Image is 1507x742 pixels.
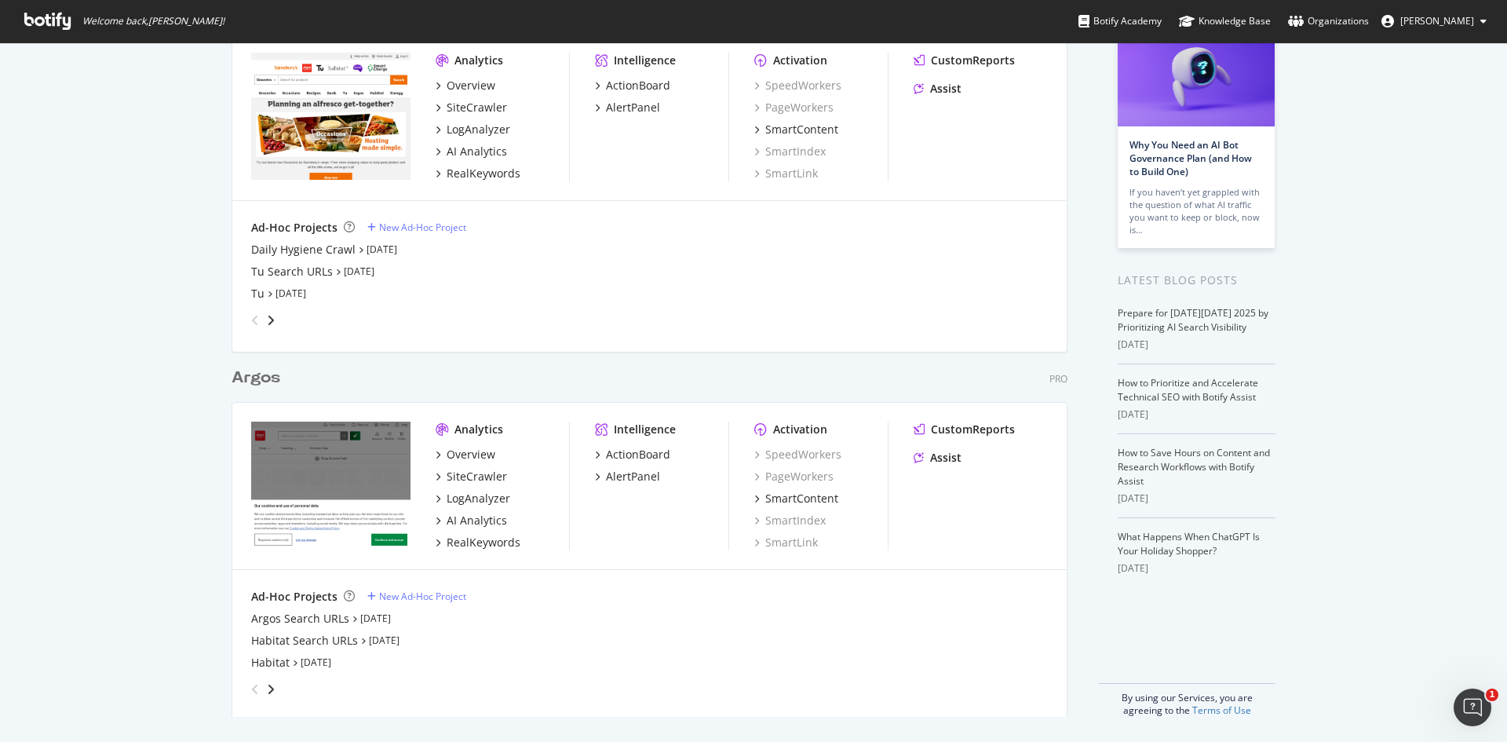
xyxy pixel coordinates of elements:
a: RealKeywords [436,166,520,181]
div: angle-left [245,677,265,702]
div: Activation [773,53,827,68]
a: Overview [436,447,495,462]
div: CustomReports [931,422,1015,437]
div: CustomReports [931,53,1015,68]
div: PageWorkers [754,100,834,115]
div: LogAnalyzer [447,122,510,137]
div: SiteCrawler [447,469,507,484]
div: Activation [773,422,827,437]
div: angle-right [265,313,276,328]
div: AlertPanel [606,469,660,484]
a: Argos [232,367,286,389]
div: SiteCrawler [447,100,507,115]
div: Argos [232,367,280,389]
div: SmartLink [754,166,818,181]
img: www.argos.co.uk [251,422,411,549]
div: Ad-Hoc Projects [251,220,338,236]
div: SmartContent [765,491,838,506]
a: SpeedWorkers [754,447,841,462]
div: RealKeywords [447,166,520,181]
div: New Ad-Hoc Project [379,221,466,234]
div: Assist [930,450,961,466]
a: Prepare for [DATE][DATE] 2025 by Prioritizing AI Search Visibility [1118,306,1268,334]
a: Argos Search URLs [251,611,349,627]
div: Overview [447,447,495,462]
div: Intelligence [614,53,676,68]
a: Overview [436,78,495,93]
a: SiteCrawler [436,469,507,484]
a: PageWorkers [754,469,834,484]
span: Welcome back, [PERSON_NAME] ! [82,15,224,27]
a: SmartContent [754,491,838,506]
a: SmartIndex [754,144,826,159]
a: New Ad-Hoc Project [367,221,466,234]
a: ActionBoard [595,78,670,93]
div: Knowledge Base [1179,13,1271,29]
div: ActionBoard [606,447,670,462]
a: Tu [251,286,265,302]
a: LogAnalyzer [436,491,510,506]
a: [DATE] [275,287,306,300]
div: Ad-Hoc Projects [251,589,338,605]
a: New Ad-Hoc Project [367,590,466,603]
div: angle-left [245,308,265,333]
div: AI Analytics [447,144,507,159]
a: CustomReports [914,53,1015,68]
a: ActionBoard [595,447,670,462]
div: [DATE] [1118,338,1275,352]
div: AI Analytics [447,513,507,528]
div: If you haven’t yet grappled with the question of what AI traffic you want to keep or block, now is… [1129,186,1263,236]
a: SmartContent [754,122,838,137]
div: [DATE] [1118,492,1275,506]
a: Habitat Search URLs [251,633,358,649]
div: Analytics [454,53,503,68]
a: SmartIndex [754,513,826,528]
div: LogAnalyzer [447,491,510,506]
a: Tu Search URLs [251,264,333,280]
div: AlertPanel [606,100,660,115]
div: Analytics [454,422,503,437]
div: Pro [1049,372,1067,386]
img: *.sainsburys.co.uk/ [251,53,411,180]
div: Organizations [1288,13,1369,29]
a: AI Analytics [436,513,507,528]
a: [DATE] [367,243,397,256]
div: Latest Blog Posts [1118,272,1275,289]
a: How to Save Hours on Content and Research Workflows with Botify Assist [1118,446,1270,488]
div: RealKeywords [447,535,520,550]
a: AI Analytics [436,144,507,159]
div: [DATE] [1118,561,1275,576]
div: ActionBoard [606,78,670,93]
div: angle-right [265,682,276,697]
div: Assist [930,81,961,97]
a: Why You Need an AI Bot Governance Plan (and How to Build One) [1129,138,1252,178]
a: CustomReports [914,422,1015,437]
a: SpeedWorkers [754,78,841,93]
a: Terms of Use [1192,704,1251,717]
a: RealKeywords [436,535,520,550]
div: SmartContent [765,122,838,137]
a: Daily Hygiene Crawl [251,242,356,258]
a: How to Prioritize and Accelerate Technical SEO with Botify Assist [1118,376,1258,404]
div: Botify Academy [1078,13,1162,29]
div: New Ad-Hoc Project [379,590,466,603]
span: Rowan Collins [1400,14,1474,27]
a: Assist [914,450,961,466]
a: What Happens When ChatGPT Is Your Holiday Shopper? [1118,530,1260,557]
a: AlertPanel [595,469,660,484]
a: [DATE] [369,634,400,647]
iframe: Intercom live chat [1454,689,1491,726]
a: AlertPanel [595,100,660,115]
a: SiteCrawler [436,100,507,115]
a: Habitat [251,655,290,671]
a: SmartLink [754,535,818,550]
